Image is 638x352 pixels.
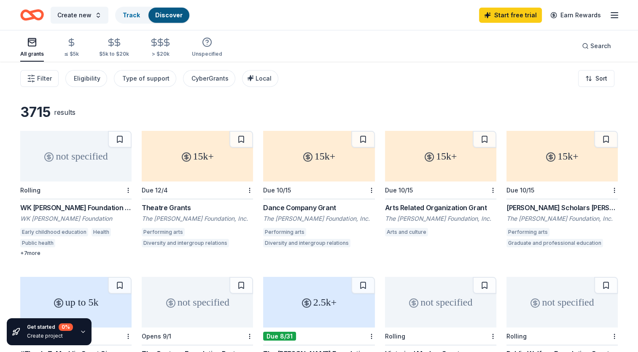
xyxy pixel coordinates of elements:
div: 0 % [59,323,73,331]
div: 2.5k+ [263,277,374,328]
div: > $20k [149,51,172,57]
div: Performing arts [506,228,549,236]
div: Due 12/4 [142,187,168,194]
button: Create new [51,7,108,24]
div: Diversity and intergroup relations [263,239,350,247]
button: $5k to $20k [99,34,129,62]
div: Rolling [385,333,405,340]
div: Early childhood education [20,228,88,236]
div: + 7 more [20,250,132,257]
div: not specified [142,277,253,328]
button: > $20k [149,34,172,62]
div: Due 10/15 [263,187,291,194]
div: The [PERSON_NAME] Foundation, Inc. [142,214,253,223]
div: Get started [27,323,73,331]
div: CyberGrants [191,73,229,84]
div: Unspecified [192,51,222,57]
div: ≤ $5k [64,51,79,57]
div: Due 10/15 [385,187,413,194]
div: Due 8/31 [263,332,296,341]
div: Diversity and intergroup relations [142,239,229,247]
span: Filter [37,73,52,84]
span: Local [256,75,272,82]
a: 15k+Due 10/15Arts Related Organization GrantThe [PERSON_NAME] Foundation, Inc.Arts and culture [385,131,496,239]
div: The [PERSON_NAME] Foundation, Inc. [263,214,374,223]
div: Rolling [20,187,40,194]
div: The [PERSON_NAME] Foundation, Inc. [506,214,618,223]
a: Track [123,11,140,19]
span: Sort [595,73,607,84]
div: The [PERSON_NAME] Foundation, Inc. [385,214,496,223]
div: not specified [506,277,618,328]
div: Rolling [506,333,527,340]
div: Dance Company Grant [263,203,374,213]
div: Public health [20,239,55,247]
span: Search [590,41,611,51]
div: 15k+ [142,131,253,181]
div: Eligibility [74,73,100,84]
a: Start free trial [479,8,542,23]
a: Discover [155,11,183,19]
a: 15k+Due 10/15[PERSON_NAME] Scholars [PERSON_NAME]The [PERSON_NAME] Foundation, Inc.Performing art... [506,131,618,250]
button: Local [242,70,278,87]
div: Arts and culture [385,228,428,236]
div: 15k+ [506,131,618,181]
div: not specified [385,277,496,328]
div: Create project [27,333,73,339]
div: Theatre Grants [142,203,253,213]
button: Type of support [114,70,176,87]
div: All grants [20,51,44,57]
button: ≤ $5k [64,34,79,62]
div: not specified [20,131,132,181]
div: WK [PERSON_NAME] Foundation Grant [20,203,132,213]
button: TrackDiscover [115,7,190,24]
div: Due 10/15 [506,187,534,194]
div: Graduate and professional education [506,239,603,247]
button: Unspecified [192,34,222,62]
div: [PERSON_NAME] Scholars [PERSON_NAME] [506,203,618,213]
div: Performing arts [142,228,185,236]
div: Opens 9/1 [142,333,171,340]
div: results [54,107,75,117]
a: Earn Rewards [545,8,606,23]
a: 15k+Due 12/4Theatre GrantsThe [PERSON_NAME] Foundation, Inc.Performing artsDiversity and intergro... [142,131,253,250]
div: 15k+ [385,131,496,181]
button: All grants [20,34,44,62]
div: Performing arts [263,228,306,236]
button: Filter [20,70,59,87]
button: Search [575,38,618,54]
div: Arts Related Organization Grant [385,203,496,213]
div: Health [92,228,111,236]
div: up to 5k [20,277,132,328]
button: CyberGrants [183,70,235,87]
div: WK [PERSON_NAME] Foundation [20,214,132,223]
div: Type of support [122,73,170,84]
a: not specifiedRollingWK [PERSON_NAME] Foundation GrantWK [PERSON_NAME] FoundationEarly childhood e... [20,131,132,257]
a: Home [20,5,44,25]
div: $5k to $20k [99,51,129,57]
div: 3715 [20,104,51,121]
button: Eligibility [65,70,107,87]
button: Sort [578,70,614,87]
a: 15k+Due 10/15Dance Company GrantThe [PERSON_NAME] Foundation, Inc.Performing artsDiversity and in... [263,131,374,250]
div: 15k+ [263,131,374,181]
span: Create new [57,10,92,20]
